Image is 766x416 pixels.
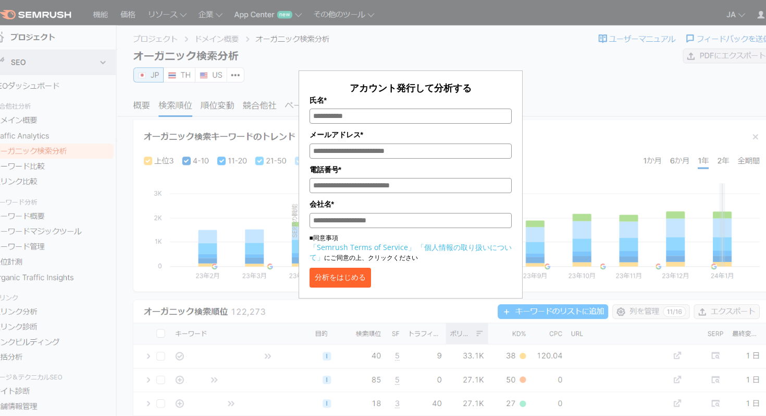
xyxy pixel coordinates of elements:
[350,81,472,94] span: アカウント発行して分析する
[310,129,512,140] label: メールアドレス*
[310,242,415,252] a: 「Semrush Terms of Service」
[310,242,512,262] a: 「個人情報の取り扱いについて」
[310,164,512,175] label: 電話番号*
[310,268,371,288] button: 分析をはじめる
[310,233,512,263] p: ■同意事項 にご同意の上、クリックください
